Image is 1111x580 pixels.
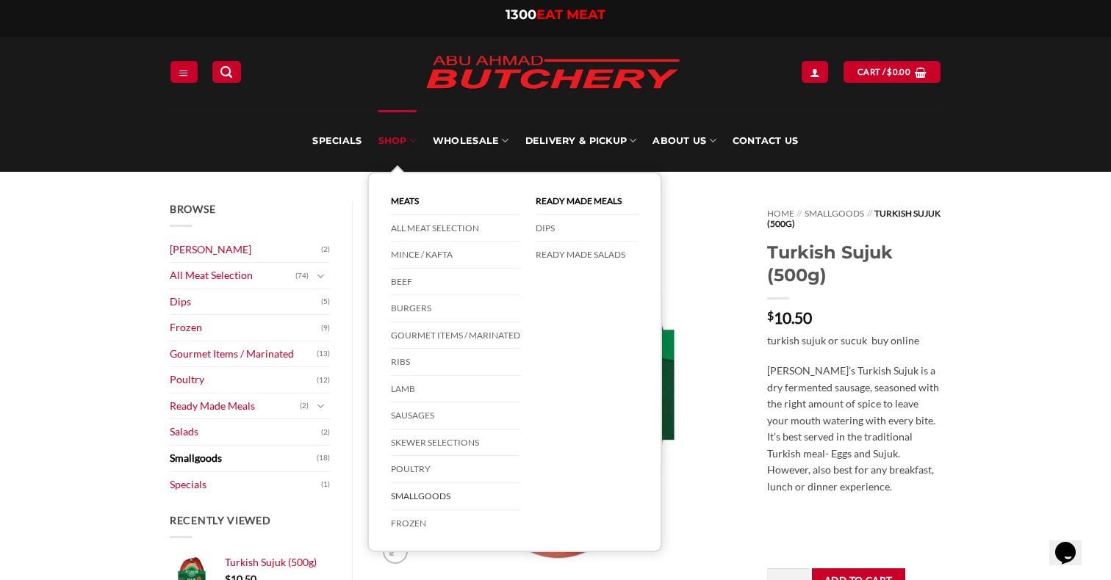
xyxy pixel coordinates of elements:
a: Skewer Selections [391,429,520,457]
span: (5) [321,291,330,313]
a: All Meat Selection [170,263,295,289]
span: (1) [321,474,330,496]
span: Browse [170,203,215,215]
span: Turkish Sujuk (500g) [767,208,941,229]
a: Menu [170,61,197,82]
span: // [867,208,872,219]
a: Home [767,208,794,219]
a: Lamb [391,376,520,403]
span: (74) [295,265,309,287]
span: (2) [321,421,330,443]
a: Dips [170,289,321,315]
p: turkish sujuk or sucuk buy online [767,333,941,349]
span: EAT MEAT [536,7,605,23]
iframe: chat widget [1049,521,1096,565]
span: (18) [317,447,330,469]
a: Specials [312,110,362,172]
bdi: 10.50 [767,308,812,327]
span: (2) [321,239,330,261]
a: Search [212,61,240,82]
span: $ [887,65,892,79]
a: Smallgoods [391,483,520,510]
a: SHOP [378,110,417,172]
span: (2) [300,395,309,417]
a: Beef [391,269,520,296]
a: Meats [391,188,520,215]
a: Login [802,61,828,82]
a: About Us [652,110,716,172]
a: Frozen [391,510,520,537]
a: Turkish Sujuk (500g) [225,556,330,569]
a: Smallgoods [805,208,864,219]
a: Specials [170,472,321,498]
a: [PERSON_NAME] [170,237,321,263]
a: Delivery & Pickup [525,110,637,172]
p: [PERSON_NAME]’s Turkish Sujuk is a dry fermented sausage, seasoned with the right amount of spice... [767,363,941,495]
a: Poultry [391,456,520,483]
span: (13) [317,343,330,365]
h1: Turkish Sujuk (500g) [767,241,941,286]
a: Smallgoods [170,446,317,471]
a: Ready Made Meals [170,394,300,419]
button: Toggle [312,398,330,414]
a: Ready Made Meals [536,188,639,215]
a: Ribs [391,349,520,376]
span: (12) [317,369,330,391]
a: Ready Made Salads [536,242,639,268]
a: 1300EAT MEAT [506,7,605,23]
a: Salads [170,419,321,445]
span: Turkish Sujuk (500g) [225,556,317,568]
a: Gourmet Items / Marinated [391,322,520,349]
span: Cart / [857,65,910,79]
span: // [797,208,802,219]
a: Poultry [170,367,317,393]
a: Burgers [391,295,520,322]
span: $ [767,310,774,322]
a: Contact Us [733,110,799,172]
a: Gourmet Items / Marinated [170,341,317,367]
a: All Meat Selection [391,215,520,242]
a: Mince / Kafta [391,242,520,269]
span: 1300 [506,7,536,23]
img: Abu Ahmad Butchery [413,46,692,101]
a: DIPS [536,215,639,242]
span: (9) [321,317,330,339]
button: Toggle [312,268,330,284]
a: View cart [844,61,941,82]
span: Recently Viewed [170,514,271,526]
bdi: 0.00 [887,67,910,76]
a: Wholesale [433,110,509,172]
a: Sausages [391,402,520,429]
a: Frozen [170,315,321,341]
